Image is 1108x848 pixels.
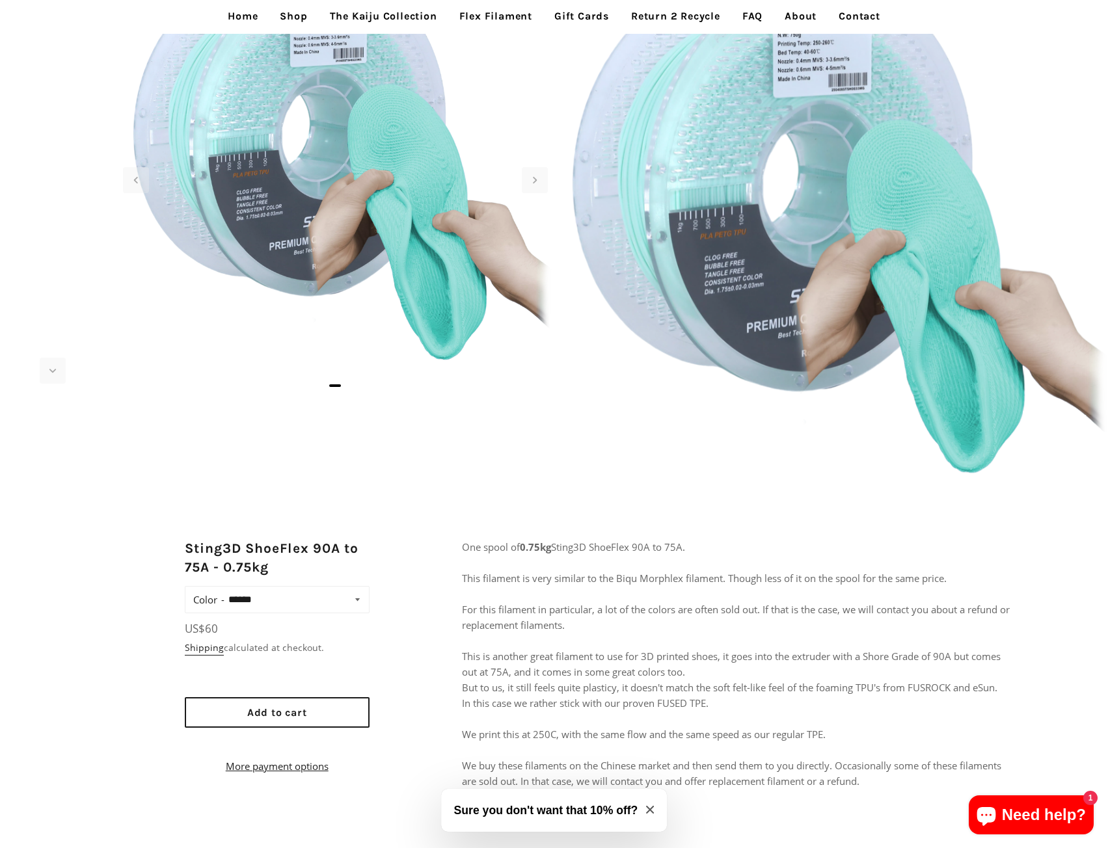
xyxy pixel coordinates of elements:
span: But to us, it still feels quite plasticy, it doesn't match the soft felt-like feel of the foaming... [462,681,997,694]
span: Add to cart [247,706,307,719]
p: One spool of Sting3D ShoeFlex 90A to 75A. This filament is very similar to the Biqu Morphlex fila... [462,539,1016,789]
span: US$60 [185,621,218,636]
div: Previous slide [123,167,149,193]
span: We print this at 250C, with the same flow and the same speed as our regular TPE. [462,728,826,741]
inbox-online-store-chat: Shopify online store chat [965,795,1098,838]
h2: Sting3D ShoeFlex 90A to 75A - 0.75kg [185,539,370,577]
a: More payment options [185,758,370,774]
strong: 0.75kg [520,540,551,553]
span: Go to slide 1 [329,384,341,387]
span: In this case we rather stick with our proven FUSED TPE. [462,696,709,709]
p: __ [462,802,1016,833]
div: calculated at checkout. [185,641,370,655]
a: Shipping [185,641,224,656]
label: Color [193,590,224,609]
button: Add to cart [185,697,370,728]
div: Next slide [522,167,548,193]
span: This is another great filament to use for 3D printed shoes, it goes into the extruder with a Shor... [462,650,1001,678]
